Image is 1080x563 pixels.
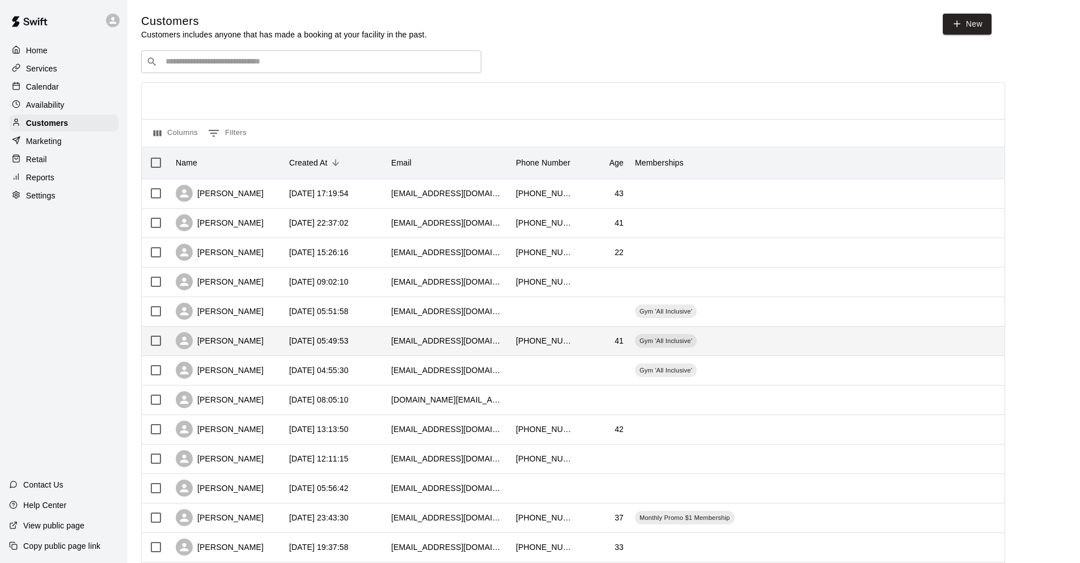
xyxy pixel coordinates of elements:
[391,424,505,435] div: kiraeastwood@yahoo.com
[289,424,349,435] div: 2025-10-02 13:13:50
[9,60,118,77] a: Services
[289,217,349,228] div: 2025-10-07 22:37:02
[635,304,697,318] div: Gym 'All Inclusive'
[289,512,349,523] div: 2025-09-29 23:43:30
[23,540,100,552] p: Copy public page link
[23,520,84,531] p: View public page
[615,512,624,523] div: 37
[943,14,992,35] a: New
[516,453,573,464] div: +18014004860
[26,172,54,183] p: Reports
[176,421,264,438] div: [PERSON_NAME]
[205,124,249,142] button: Show filters
[516,276,573,287] div: +14356890225
[9,169,118,186] a: Reports
[289,306,349,317] div: 2025-10-07 05:51:58
[26,63,57,74] p: Services
[289,335,349,346] div: 2025-10-07 05:49:53
[9,115,118,132] a: Customers
[615,541,624,553] div: 33
[635,334,697,348] div: Gym 'All Inclusive'
[615,188,624,199] div: 43
[26,117,68,129] p: Customers
[289,247,349,258] div: 2025-10-07 15:26:16
[151,124,201,142] button: Select columns
[26,81,59,92] p: Calendar
[141,29,427,40] p: Customers includes anyone that has made a booking at your facility in the past.
[629,147,799,179] div: Memberships
[9,133,118,150] a: Marketing
[386,147,510,179] div: Email
[289,147,328,179] div: Created At
[26,45,48,56] p: Home
[391,247,505,258] div: nryker06@gmail.com
[578,147,629,179] div: Age
[391,365,505,376] div: mrj23ruiz76@gmail.com
[23,479,63,490] p: Contact Us
[615,247,624,258] div: 22
[615,335,624,346] div: 41
[176,509,264,526] div: [PERSON_NAME]
[26,99,65,111] p: Availability
[9,187,118,204] a: Settings
[516,424,573,435] div: +16824728911
[289,188,349,199] div: 2025-10-09 17:19:54
[391,512,505,523] div: smercedespadilla@gmail.com
[516,247,573,258] div: +18016643640
[635,513,735,522] span: Monthly Promo $1 Membership
[176,273,264,290] div: [PERSON_NAME]
[635,147,684,179] div: Memberships
[635,511,735,524] div: Monthly Promo $1 Membership
[26,136,62,147] p: Marketing
[9,96,118,113] a: Availability
[635,307,697,316] span: Gym 'All Inclusive'
[516,188,573,199] div: +18018916560
[176,480,264,497] div: [PERSON_NAME]
[510,147,578,179] div: Phone Number
[289,453,349,464] div: 2025-10-01 12:11:15
[9,78,118,95] a: Calendar
[176,147,197,179] div: Name
[328,155,344,171] button: Sort
[615,424,624,435] div: 42
[516,147,570,179] div: Phone Number
[176,303,264,320] div: [PERSON_NAME]
[391,147,412,179] div: Email
[391,306,505,317] div: eevazcon@gmail.com
[9,42,118,59] a: Home
[516,512,573,523] div: +18018978771
[516,335,573,346] div: +18019462025
[391,276,505,287] div: shakespearcole@gmail.com
[176,214,264,231] div: [PERSON_NAME]
[289,394,349,405] div: 2025-10-06 08:05:10
[283,147,386,179] div: Created At
[26,190,56,201] p: Settings
[176,391,264,408] div: [PERSON_NAME]
[391,453,505,464] div: cindyerueckert@gmail.com
[176,450,264,467] div: [PERSON_NAME]
[176,362,264,379] div: [PERSON_NAME]
[176,332,264,349] div: [PERSON_NAME]
[516,217,573,228] div: +18015585227
[289,365,349,376] div: 2025-10-07 04:55:30
[141,50,481,73] div: Search customers by name or email
[391,335,505,346] div: erober11@gmail.com
[9,151,118,168] a: Retail
[391,394,505,405] div: keaton.click@gmail.com
[615,217,624,228] div: 41
[391,541,505,553] div: mak3nzie@gmail.com
[141,14,427,29] h5: Customers
[391,188,505,199] div: mattfudd@gmail.com
[609,147,624,179] div: Age
[176,539,264,556] div: [PERSON_NAME]
[289,541,349,553] div: 2025-09-29 19:37:58
[516,541,573,553] div: +13852316185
